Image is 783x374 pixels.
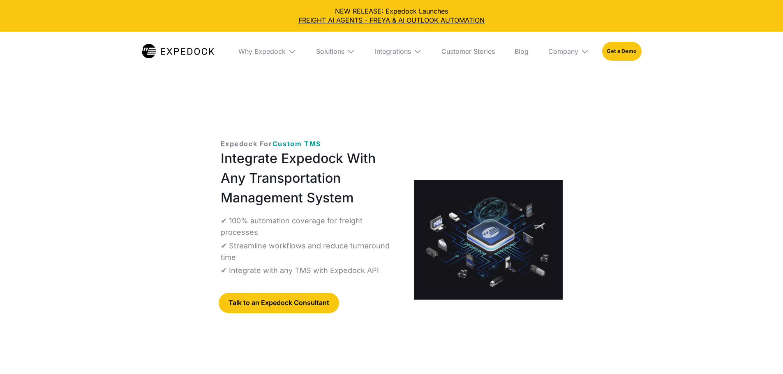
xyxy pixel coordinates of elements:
[542,32,596,71] div: Company
[219,293,339,313] a: Talk to an Expedock Consultant
[273,140,321,148] span: Custom TMS
[221,265,379,276] p: ✔ Integrate with any TMS with Expedock API
[238,47,286,55] div: Why Expedock
[221,149,401,208] h1: Integrate Expedock With Any Transportation Management System
[310,32,362,71] div: Solutions
[221,240,401,263] p: ✔ Streamline workflows and reduce turnaround time
[221,139,321,149] p: Expedock For
[508,32,535,71] a: Blog
[368,32,428,71] div: Integrations
[7,16,776,25] a: FREIGHT AI AGENTS - FREYA & AI OUTLOOK AUTOMATION
[602,42,641,61] a: Get a Demo
[414,180,562,300] a: open lightbox
[435,32,501,71] a: Customer Stories
[7,7,776,25] div: NEW RELEASE: Expedock Launches
[316,47,344,55] div: Solutions
[221,215,401,238] p: ✔ 100% automation coverage for freight processes
[375,47,411,55] div: Integrations
[548,47,578,55] div: Company
[232,32,303,71] div: Why Expedock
